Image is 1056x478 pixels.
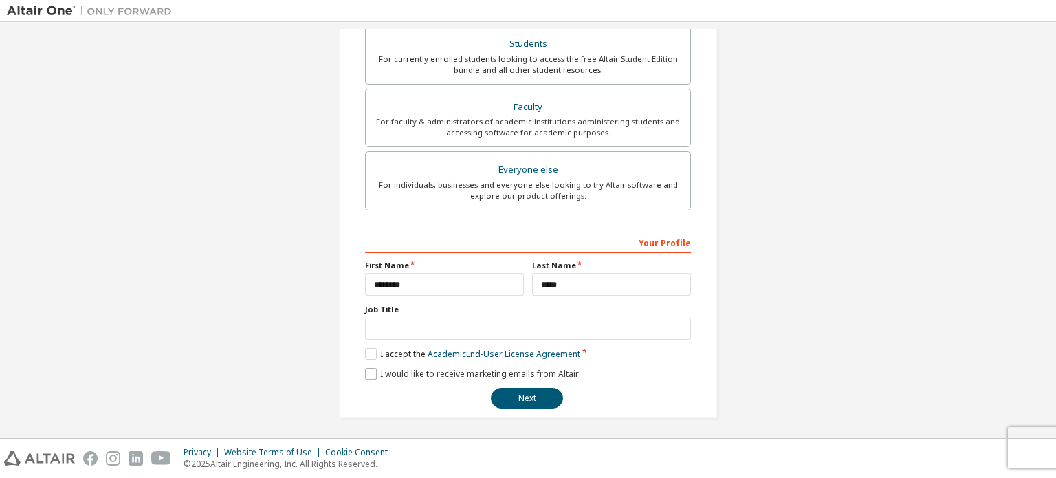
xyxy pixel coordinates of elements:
div: For faculty & administrators of academic institutions administering students and accessing softwa... [374,116,682,138]
div: Faculty [374,98,682,117]
div: Everyone else [374,160,682,180]
label: Job Title [365,304,691,315]
label: I would like to receive marketing emails from Altair [365,368,579,380]
label: I accept the [365,348,580,360]
img: instagram.svg [106,451,120,466]
p: © 2025 Altair Engineering, Inc. All Rights Reserved. [184,458,396,470]
img: facebook.svg [83,451,98,466]
div: Cookie Consent [325,447,396,458]
label: Last Name [532,260,691,271]
img: youtube.svg [151,451,171,466]
div: For currently enrolled students looking to access the free Altair Student Edition bundle and all ... [374,54,682,76]
div: For individuals, businesses and everyone else looking to try Altair software and explore our prod... [374,180,682,202]
img: altair_logo.svg [4,451,75,466]
div: Your Profile [365,231,691,253]
div: Students [374,34,682,54]
div: Website Terms of Use [224,447,325,458]
button: Next [491,388,563,409]
a: Academic End-User License Agreement [428,348,580,360]
div: Privacy [184,447,224,458]
img: linkedin.svg [129,451,143,466]
label: First Name [365,260,524,271]
img: Altair One [7,4,179,18]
